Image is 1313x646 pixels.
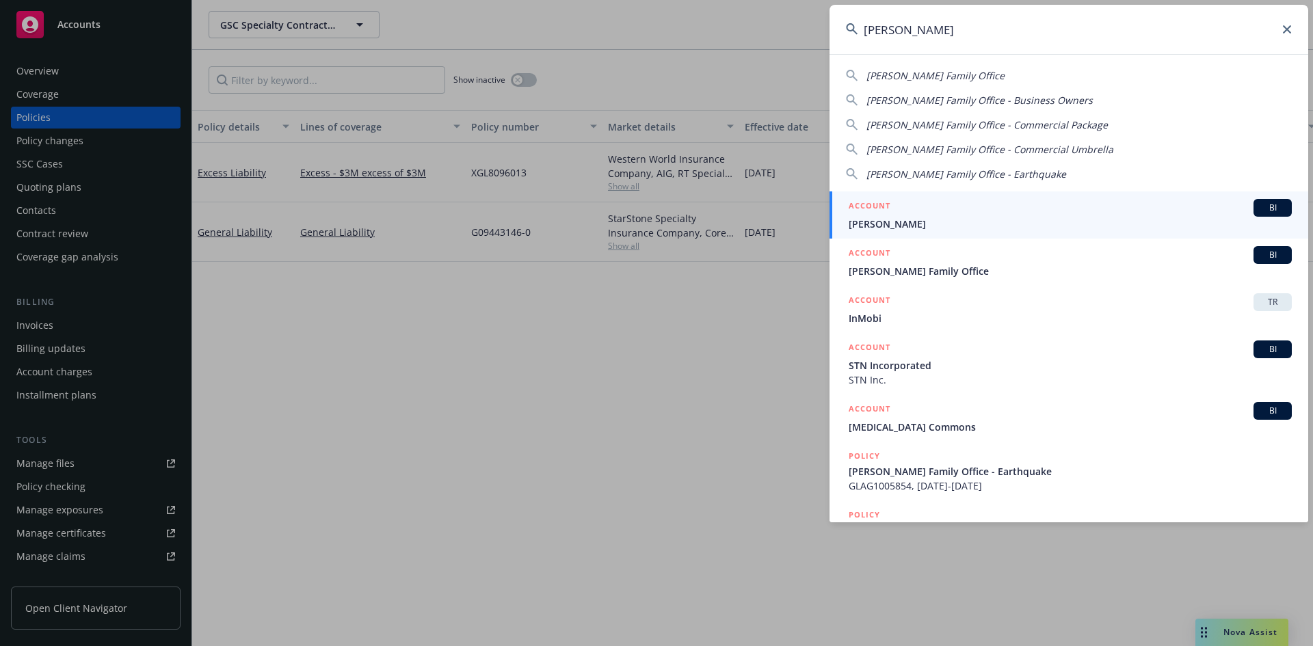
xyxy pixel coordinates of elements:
a: ACCOUNTBI[PERSON_NAME] [830,191,1308,239]
span: [PERSON_NAME] [849,217,1292,231]
h5: ACCOUNT [849,293,890,310]
span: [PERSON_NAME] Family Office - Earthquake [849,464,1292,479]
a: ACCOUNTTRInMobi [830,286,1308,333]
h5: ACCOUNT [849,246,890,263]
span: [PERSON_NAME] Family Office - Commercial Package [866,118,1108,131]
h5: ACCOUNT [849,199,890,215]
span: [PERSON_NAME] Family Office - Business Owners [866,94,1093,107]
span: GLAG1005854, [DATE]-[DATE] [849,479,1292,493]
span: BI [1259,343,1286,355]
span: [PERSON_NAME] Family Office - Earthquake [866,167,1066,180]
span: [PERSON_NAME] Family Office [849,264,1292,278]
span: TR [1259,296,1286,308]
a: POLICY [830,500,1308,559]
h5: POLICY [849,449,880,463]
span: [MEDICAL_DATA] Commons [849,420,1292,434]
h5: ACCOUNT [849,402,890,418]
h5: POLICY [849,508,880,522]
input: Search... [830,5,1308,54]
a: ACCOUNTBI[PERSON_NAME] Family Office [830,239,1308,286]
span: [PERSON_NAME] Family Office - Commercial Umbrella [866,143,1113,156]
span: BI [1259,202,1286,214]
a: ACCOUNTBISTN IncorporatedSTN Inc. [830,333,1308,394]
a: POLICY[PERSON_NAME] Family Office - EarthquakeGLAG1005854, [DATE]-[DATE] [830,442,1308,500]
span: [PERSON_NAME] Family Office [866,69,1005,82]
a: ACCOUNTBI[MEDICAL_DATA] Commons [830,394,1308,442]
span: STN Incorporated [849,358,1292,373]
span: InMobi [849,311,1292,325]
span: BI [1259,249,1286,261]
h5: ACCOUNT [849,340,890,357]
span: STN Inc. [849,373,1292,387]
span: BI [1259,405,1286,417]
